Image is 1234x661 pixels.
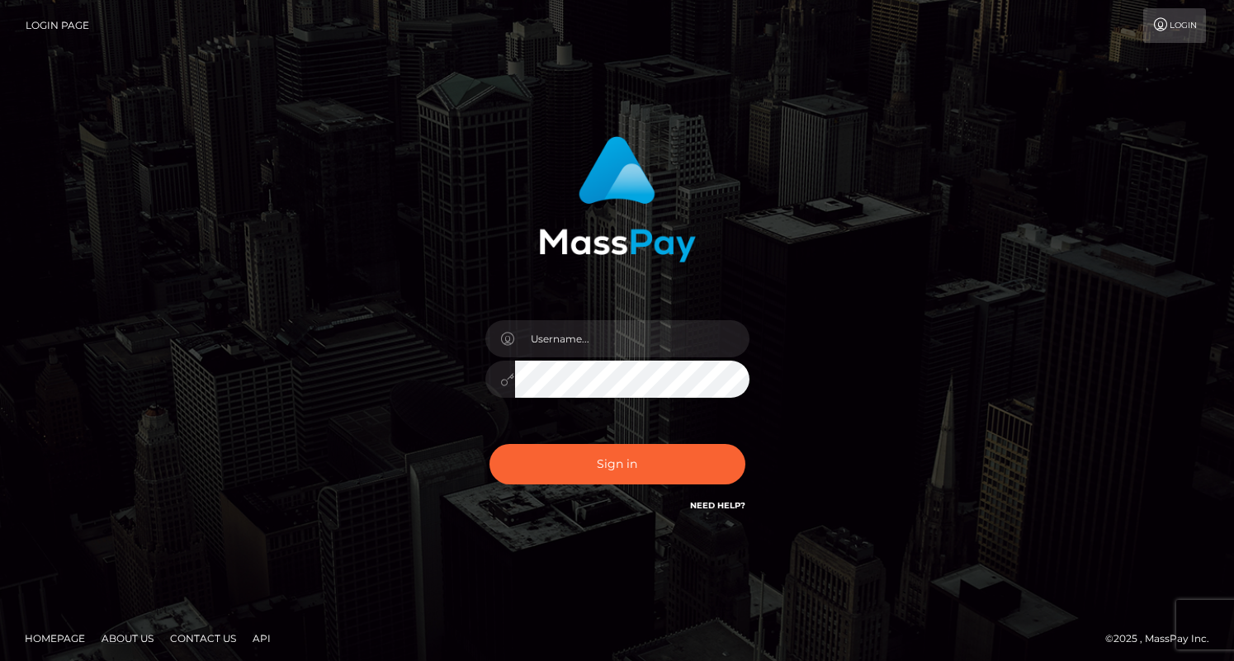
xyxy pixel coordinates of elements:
a: Homepage [18,626,92,651]
img: MassPay Login [539,136,696,262]
a: About Us [95,626,160,651]
a: Login Page [26,8,89,43]
button: Sign in [489,444,745,484]
a: Login [1143,8,1206,43]
a: Contact Us [163,626,243,651]
a: API [246,626,277,651]
input: Username... [515,320,749,357]
a: Need Help? [690,500,745,511]
div: © 2025 , MassPay Inc. [1105,630,1222,648]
